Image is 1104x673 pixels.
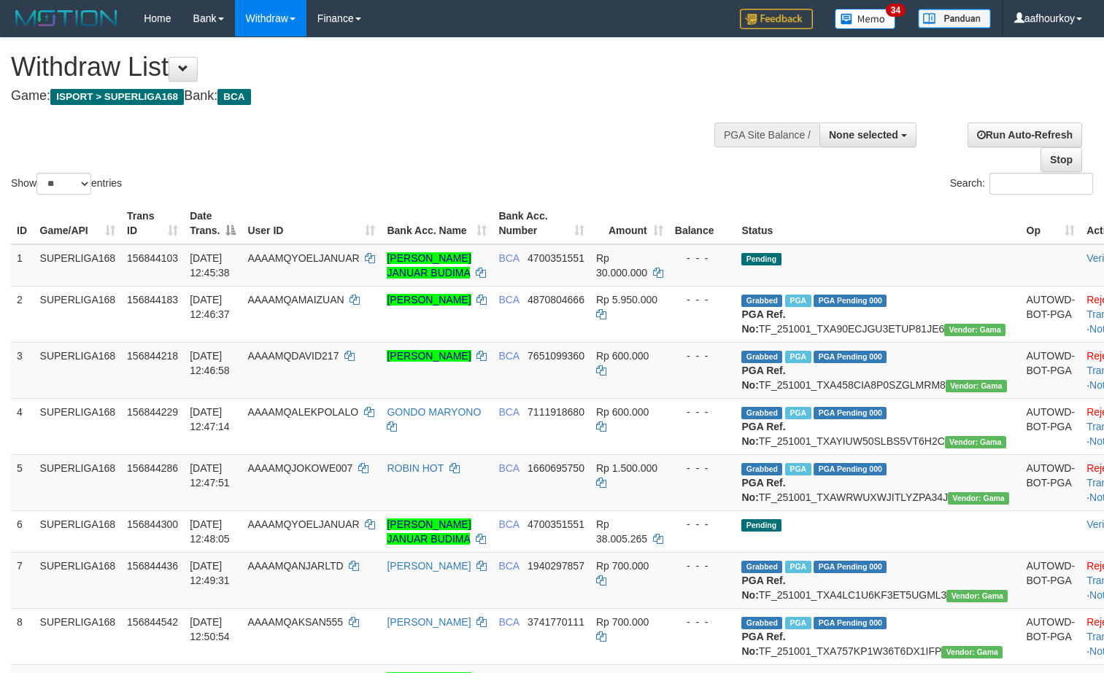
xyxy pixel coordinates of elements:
h4: Game: Bank: [11,89,722,104]
span: Vendor URL: https://trx31.1velocity.biz [945,436,1006,448]
th: Bank Acc. Name: activate to sort column ascending [381,203,493,244]
b: PGA Ref. No: [741,308,785,335]
td: SUPERLIGA168 [34,510,122,552]
a: [PERSON_NAME] [387,294,471,306]
b: PGA Ref. No: [741,575,785,601]
td: AUTOWD-BOT-PGA [1021,398,1081,454]
span: Grabbed [741,295,782,307]
th: Game/API: activate to sort column ascending [34,203,122,244]
th: Bank Acc. Number: activate to sort column ascending [493,203,590,244]
td: SUPERLIGA168 [34,398,122,454]
span: Copy 4870804666 to clipboard [528,294,584,306]
div: PGA Site Balance / [714,122,819,147]
div: - - - [675,292,730,307]
td: TF_251001_TXAYIUW50SLBS5VT6H2C [736,398,1020,454]
span: [DATE] 12:47:51 [190,462,230,489]
span: AAAAMQAMAIZUAN [247,294,344,306]
td: AUTOWD-BOT-PGA [1021,454,1081,510]
div: - - - [675,405,730,419]
td: TF_251001_TXAWRWUXWJITLYZPA34J [736,454,1020,510]
div: - - - [675,559,730,573]
span: BCA [498,518,519,530]
img: MOTION_logo.png [11,7,122,29]
span: [DATE] 12:48:05 [190,518,230,545]
a: [PERSON_NAME] JANUAR BUDIMA [387,518,471,545]
label: Search: [950,173,1093,195]
td: TF_251001_TXA757KP1W36T6DX1IFP [736,608,1020,664]
td: AUTOWD-BOT-PGA [1021,608,1081,664]
span: Rp 5.950.000 [596,294,657,306]
span: ISPORT > SUPERLIGA168 [50,89,184,105]
span: Vendor URL: https://trx31.1velocity.biz [946,590,1008,602]
td: 6 [11,510,34,552]
th: Status [736,203,1020,244]
span: [DATE] 12:46:37 [190,294,230,320]
a: Stop [1041,147,1082,172]
div: - - - [675,517,730,532]
th: Op: activate to sort column ascending [1021,203,1081,244]
span: AAAAMQALEKPOLALO [247,406,358,418]
img: Feedback.jpg [740,9,813,29]
img: Button%20Memo.svg [835,9,896,29]
a: GONDO MARYONO [387,406,481,418]
td: 7 [11,552,34,608]
span: Grabbed [741,351,782,363]
span: Grabbed [741,561,782,573]
td: 3 [11,342,34,398]
div: - - - [675,461,730,475]
span: Copy 4700351551 to clipboard [528,252,584,264]
b: PGA Ref. No: [741,477,785,503]
span: Pending [741,253,781,265]
span: PGA Pending [814,617,887,629]
td: AUTOWD-BOT-PGA [1021,342,1081,398]
span: BCA [498,350,519,362]
h1: Withdraw List [11,52,722,82]
span: Marked by aafsoycanthlai [785,351,811,363]
span: Rp 30.000.000 [596,252,647,279]
td: 8 [11,608,34,664]
span: Marked by aafsoycanthlai [785,295,811,307]
span: Rp 38.005.265 [596,518,647,545]
td: SUPERLIGA168 [34,608,122,664]
span: PGA Pending [814,463,887,475]
td: SUPERLIGA168 [34,552,122,608]
span: Marked by aafsoycanthlai [785,561,811,573]
span: AAAAMQDAVID217 [247,350,339,362]
span: Pending [741,519,781,532]
span: Copy 4700351551 to clipboard [528,518,584,530]
input: Search: [989,173,1093,195]
span: Copy 7111918680 to clipboard [528,406,584,418]
td: TF_251001_TXA458CIA8P0SZGLMRM8 [736,342,1020,398]
span: Rp 600.000 [596,350,649,362]
span: Vendor URL: https://trx31.1velocity.biz [944,324,1005,336]
label: Show entries [11,173,122,195]
span: BCA [217,89,250,105]
span: AAAAMQJOKOWE007 [247,462,352,474]
th: Trans ID: activate to sort column ascending [121,203,184,244]
span: AAAAMQANJARLTD [247,560,343,572]
span: AAAAMQYOELJANUAR [247,518,359,530]
span: Copy 1660695750 to clipboard [528,462,584,474]
span: Marked by aafsoycanthlai [785,407,811,419]
th: Amount: activate to sort column ascending [590,203,669,244]
th: Balance [669,203,736,244]
span: 156844183 [127,294,178,306]
th: Date Trans.: activate to sort column descending [184,203,242,244]
span: 156844542 [127,616,178,628]
span: PGA Pending [814,407,887,419]
td: 5 [11,454,34,510]
span: BCA [498,252,519,264]
b: PGA Ref. No: [741,631,785,657]
span: [DATE] 12:50:54 [190,616,230,642]
span: BCA [498,616,519,628]
select: Showentries [36,173,91,195]
span: PGA Pending [814,561,887,573]
img: panduan.png [918,9,991,28]
span: Grabbed [741,463,782,475]
span: Copy 7651099360 to clipboard [528,350,584,362]
span: 156844103 [127,252,178,264]
span: Vendor URL: https://trx31.1velocity.biz [946,380,1007,392]
span: 156844436 [127,560,178,572]
td: AUTOWD-BOT-PGA [1021,552,1081,608]
span: Rp 700.000 [596,560,649,572]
